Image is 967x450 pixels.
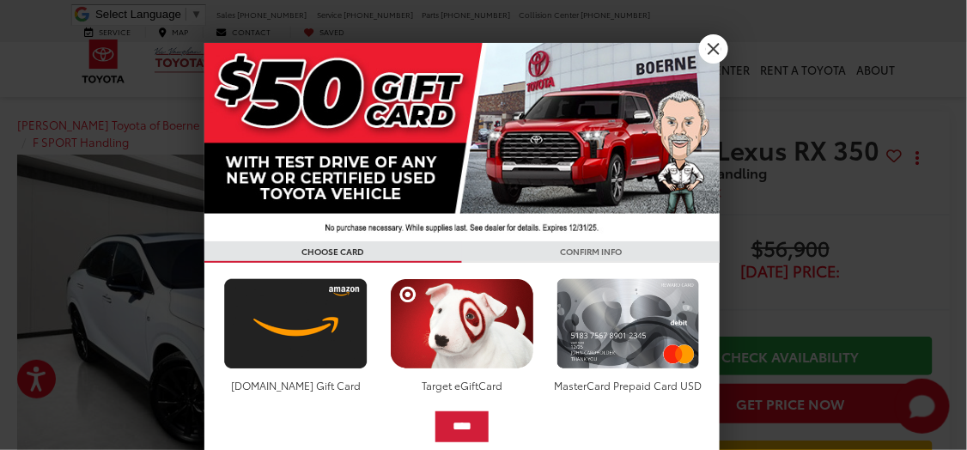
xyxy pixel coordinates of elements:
img: amazoncard.png [220,278,372,369]
div: [DOMAIN_NAME] Gift Card [220,378,372,392]
div: Target eGiftCard [386,378,538,392]
img: 42635_top_851395.jpg [204,43,720,241]
h3: CHOOSE CARD [204,241,462,263]
div: MasterCard Prepaid Card USD [552,378,704,392]
img: targetcard.png [386,278,538,369]
h3: CONFIRM INFO [462,241,720,263]
img: mastercard.png [552,278,704,369]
